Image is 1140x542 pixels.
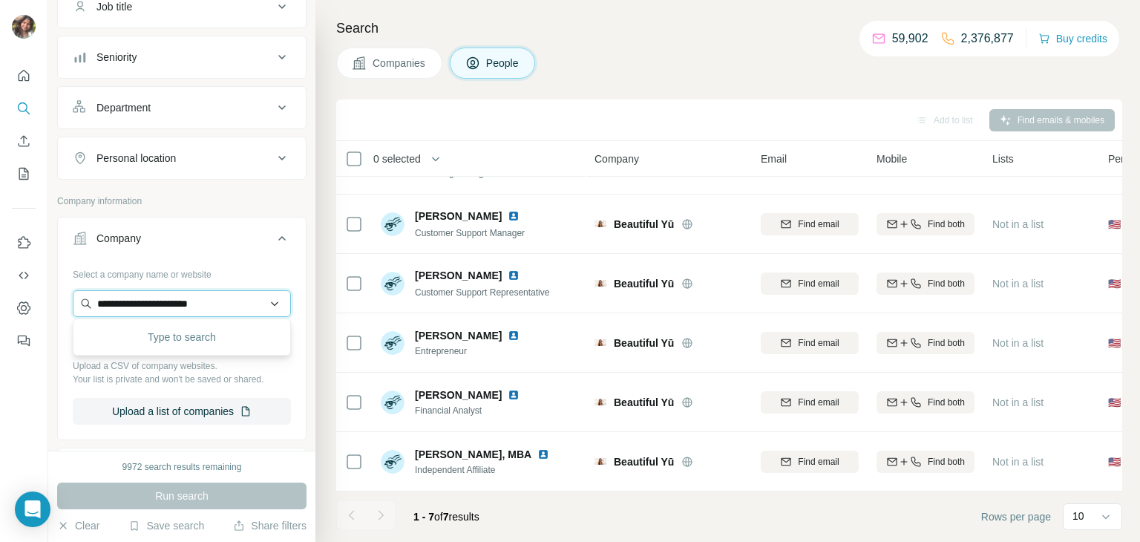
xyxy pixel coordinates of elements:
button: Share filters [233,518,307,533]
button: Feedback [12,327,36,354]
button: Find email [761,391,859,414]
span: Entrepreneur [415,345,525,358]
button: Company [58,221,306,262]
span: Beautiful Yū [614,217,674,232]
img: Logo of Beautiful Yū [594,458,606,464]
button: Find email [761,272,859,295]
img: LinkedIn logo [508,330,520,342]
span: Not in a list [992,337,1044,349]
div: Select a company name or website [73,262,291,281]
span: 🇺🇸 [1108,276,1121,291]
span: Find email [798,336,839,350]
img: Avatar [12,15,36,39]
button: Upload a list of companies [73,398,291,425]
span: [PERSON_NAME], MBA [415,448,531,460]
span: 0 selected [373,151,421,166]
span: Find both [928,277,965,290]
span: Beautiful Yū [614,454,674,469]
img: LinkedIn logo [537,448,549,460]
button: Department [58,90,306,125]
span: Lists [992,151,1014,166]
span: Find email [798,218,839,231]
img: LinkedIn logo [508,270,520,281]
span: Find both [928,396,965,409]
button: Find both [877,213,974,235]
button: Find both [877,451,974,473]
img: Logo of Beautiful Yū [594,280,606,286]
button: Clear [57,518,99,533]
p: 59,902 [892,30,928,48]
span: Not in a list [992,278,1044,290]
button: Find both [877,332,974,354]
span: [PERSON_NAME] [415,268,502,283]
span: [PERSON_NAME] [415,328,502,343]
span: [PERSON_NAME] [415,209,502,223]
button: Find email [761,213,859,235]
span: Company [594,151,639,166]
div: Type to search [76,322,287,352]
button: Use Surfe on LinkedIn [12,229,36,256]
img: Avatar [381,272,404,296]
p: Upload a CSV of company websites. [73,359,291,373]
span: [PERSON_NAME] [415,388,502,402]
span: 🇺🇸 [1108,454,1121,469]
img: Avatar [381,391,404,414]
span: Find email [798,396,839,409]
span: Find both [928,218,965,231]
div: 9972 search results remaining [122,460,242,474]
span: 7 [443,511,449,523]
p: 2,376,877 [961,30,1014,48]
img: Logo of Beautiful Yū [594,339,606,345]
button: Use Surfe API [12,262,36,289]
span: Beautiful Yū [614,276,674,291]
img: Avatar [381,450,404,474]
button: Find both [877,272,974,295]
span: People [486,56,520,71]
img: Logo of Beautiful Yū [594,221,606,226]
span: Find email [798,455,839,468]
span: Companies [373,56,427,71]
button: Enrich CSV [12,128,36,154]
span: Rows per page [981,509,1051,524]
span: Mobile [877,151,907,166]
img: Avatar [381,212,404,236]
button: My lists [12,160,36,187]
span: Not in a list [992,218,1044,230]
span: 🇺🇸 [1108,336,1121,350]
img: LinkedIn logo [508,389,520,401]
div: Department [96,100,151,115]
button: Search [12,95,36,122]
div: Company [96,231,141,246]
img: Logo of Beautiful Yū [594,399,606,405]
span: 1 - 7 [413,511,434,523]
span: Find both [928,336,965,350]
span: Financial Analyst [415,404,525,417]
span: Customer Support Manager [415,228,525,238]
span: Beautiful Yū [614,336,674,350]
button: Find email [761,451,859,473]
div: Seniority [96,50,137,65]
span: Not in a list [992,456,1044,468]
button: Dashboard [12,295,36,321]
button: Quick start [12,62,36,89]
span: 🇺🇸 [1108,395,1121,410]
span: Find both [928,455,965,468]
button: Personal location [58,140,306,176]
span: Not in a list [992,396,1044,408]
img: Avatar [381,331,404,355]
button: Buy credits [1038,28,1107,49]
p: Company information [57,195,307,208]
p: Your list is private and won't be saved or shared. [73,373,291,386]
button: Seniority [58,39,306,75]
button: Save search [128,518,204,533]
span: of [434,511,443,523]
div: Open Intercom Messenger [15,492,50,527]
button: Find both [877,391,974,414]
span: results [413,511,479,523]
span: 🇺🇸 [1108,217,1121,232]
span: Independent Affiliate [415,463,555,477]
span: Beautiful Yū [614,395,674,410]
p: 10 [1072,509,1084,523]
h4: Search [336,18,1122,39]
div: Personal location [96,151,176,166]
